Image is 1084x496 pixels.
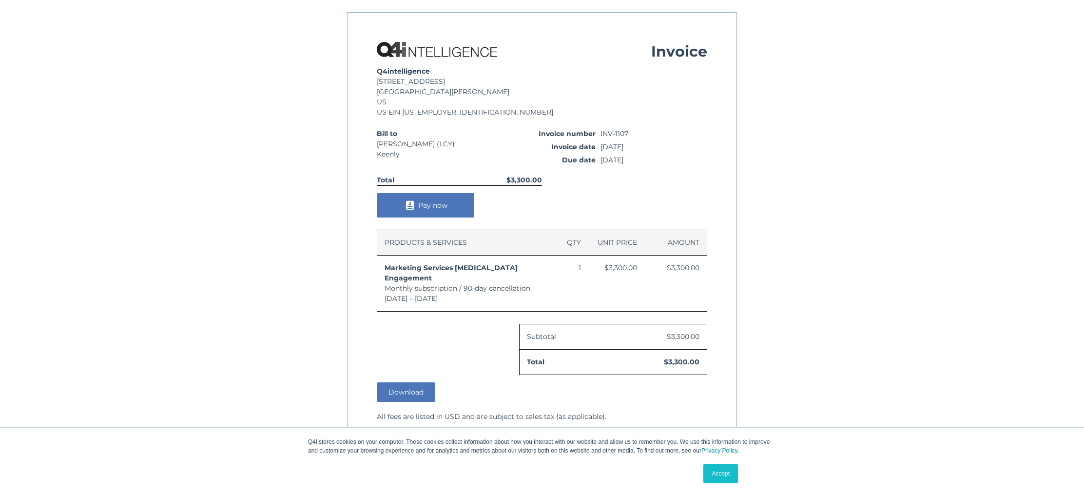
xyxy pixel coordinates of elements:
[377,42,497,57] img: Q4intelligence, LLC logo
[520,324,610,350] td: Subtotal
[377,193,474,218] button: Pay now
[588,230,644,256] th: Unit Price
[610,324,707,350] td: $3,300.00
[418,201,447,210] span: Pay now
[385,294,438,303] span: [DATE] – [DATE]
[651,42,707,61] h1: Invoice
[308,437,776,455] p: Q4i stores cookies on your computer. These cookies collect information about how you interact wit...
[385,284,530,293] span: Monthly subscription / 90-day cancellation
[377,139,486,149] span: [PERSON_NAME] (LCY)
[377,230,707,312] table: Invoice line items table
[377,382,435,402] button: Download
[377,149,486,159] div: Keenly
[701,447,737,454] a: Privacy Policy
[555,256,588,312] td: 1
[600,155,707,165] time: [DATE]
[377,175,397,185] span: Total
[385,263,518,282] span: Marketing Services [MEDICAL_DATA] Engagement
[377,129,486,139] span: Bill to
[377,412,707,422] p: All fees are listed in USD and are subject to sales tax (as applicable).
[377,66,707,77] div: Q4intelligence
[703,464,738,483] a: Accept
[489,155,601,165] span: Due date
[661,355,702,370] span: $3,300.00
[377,107,707,118] div: US EIN [US_EMPLOYER_IDENTIFICATION_NUMBER]
[489,129,601,139] span: Invoice number
[377,77,707,107] address: [STREET_ADDRESS] [GEOGRAPHIC_DATA][PERSON_NAME] US
[644,230,707,256] th: Amount
[604,263,637,273] span: $3,300.00
[489,142,601,152] span: Invoice date
[524,355,547,370] span: Total
[506,175,542,185] span: $3,300.00
[667,263,699,273] span: $3,300.00
[600,129,707,139] span: INV-1107
[555,230,588,256] th: Qty
[600,142,707,152] time: [DATE]
[377,230,556,256] th: Products & Services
